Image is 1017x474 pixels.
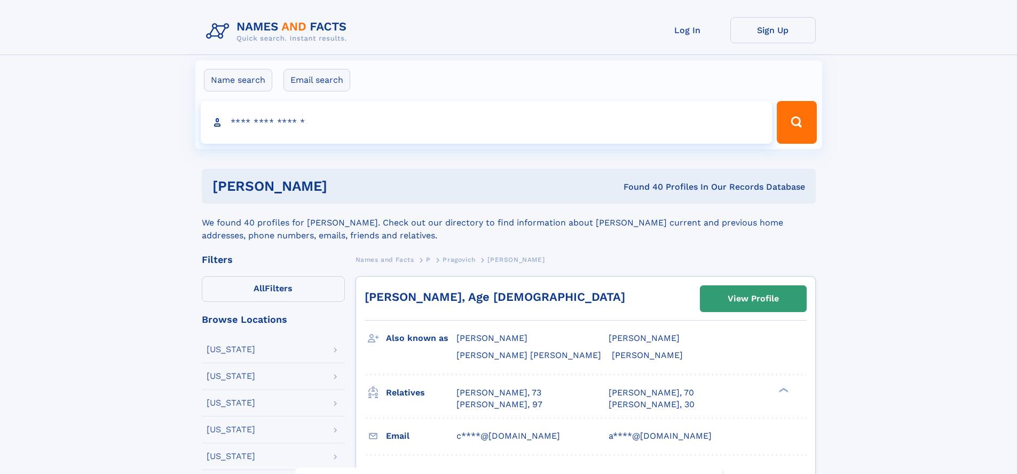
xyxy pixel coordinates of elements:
[204,69,272,91] label: Name search
[212,180,476,193] h1: [PERSON_NAME]
[202,17,356,46] img: Logo Names and Facts
[487,256,545,263] span: [PERSON_NAME]
[207,345,255,354] div: [US_STATE]
[728,286,779,311] div: View Profile
[776,386,789,393] div: ❯
[207,399,255,407] div: [US_STATE]
[612,350,683,360] span: [PERSON_NAME]
[730,17,816,43] a: Sign Up
[443,256,475,263] span: Pragovich
[201,101,772,144] input: search input
[700,286,806,312] a: View Profile
[207,452,255,461] div: [US_STATE]
[254,283,265,293] span: All
[207,372,255,380] div: [US_STATE]
[456,333,527,343] span: [PERSON_NAME]
[386,427,456,445] h3: Email
[386,384,456,402] h3: Relatives
[207,425,255,434] div: [US_STATE]
[356,253,414,266] a: Names and Facts
[426,256,431,263] span: P
[365,290,625,304] a: [PERSON_NAME], Age [DEMOGRAPHIC_DATA]
[609,399,695,410] a: [PERSON_NAME], 30
[645,17,730,43] a: Log In
[456,387,541,399] a: [PERSON_NAME], 73
[202,255,345,265] div: Filters
[386,329,456,347] h3: Also known as
[777,101,816,144] button: Search Button
[443,253,475,266] a: Pragovich
[202,204,816,242] div: We found 40 profiles for [PERSON_NAME]. Check out our directory to find information about [PERSON...
[456,350,601,360] span: [PERSON_NAME] [PERSON_NAME]
[456,399,542,410] a: [PERSON_NAME], 97
[475,181,805,193] div: Found 40 Profiles In Our Records Database
[609,333,680,343] span: [PERSON_NAME]
[426,253,431,266] a: P
[202,315,345,324] div: Browse Locations
[283,69,350,91] label: Email search
[609,387,694,399] a: [PERSON_NAME], 70
[202,276,345,302] label: Filters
